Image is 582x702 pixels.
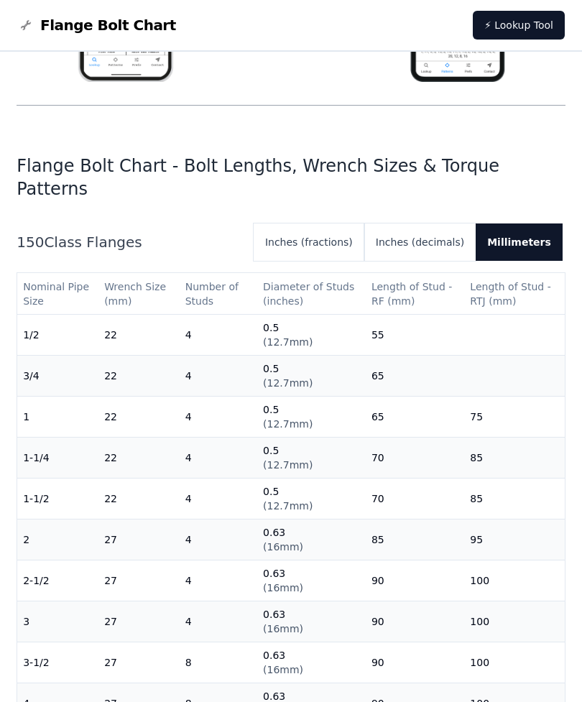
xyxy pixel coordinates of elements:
td: 85 [464,478,564,519]
th: Wrench Size (mm) [98,273,180,314]
td: 65 [366,355,464,396]
td: 75 [464,396,564,437]
td: 1-1/4 [17,437,98,478]
a: ⚡ Lookup Tool [473,11,565,40]
span: ( 16mm ) [263,664,303,675]
h2: 150 Class Flanges [17,232,242,252]
td: 70 [366,478,464,519]
span: ( 12.7mm ) [263,377,313,389]
td: 70 [366,437,464,478]
th: Nominal Pipe Size [17,273,98,314]
td: 90 [366,601,464,642]
td: 1 [17,396,98,437]
td: 22 [98,396,180,437]
td: 3 [17,601,98,642]
img: Flange Bolt Chart Logo [17,17,34,34]
td: 95 [464,519,564,560]
td: 27 [98,642,180,683]
td: 90 [366,560,464,601]
td: 0.5 [257,314,366,355]
span: ( 16mm ) [263,623,303,634]
td: 4 [180,601,257,642]
td: 65 [366,396,464,437]
td: 85 [366,519,464,560]
td: 0.63 [257,519,366,560]
td: 0.63 [257,601,366,642]
a: Flange Bolt Chart LogoFlange Bolt Chart [17,15,176,35]
span: ( 16mm ) [263,582,303,594]
td: 3/4 [17,355,98,396]
th: Length of Stud - RTJ (mm) [464,273,564,314]
td: 1-1/2 [17,478,98,519]
td: 100 [464,642,564,683]
td: 100 [464,601,564,642]
td: 0.5 [257,437,366,478]
td: 0.5 [257,396,366,437]
td: 4 [180,396,257,437]
td: 2-1/2 [17,560,98,601]
td: 0.63 [257,642,366,683]
span: Flange Bolt Chart [40,15,176,35]
td: 22 [98,437,180,478]
td: 22 [98,478,180,519]
span: ( 12.7mm ) [263,459,313,471]
th: Diameter of Studs (inches) [257,273,366,314]
span: ( 12.7mm ) [263,418,313,430]
td: 100 [464,560,564,601]
td: 1/2 [17,314,98,355]
span: ( 12.7mm ) [263,336,313,348]
td: 4 [180,437,257,478]
td: 4 [180,560,257,601]
td: 4 [180,314,257,355]
button: Inches (decimals) [364,223,476,261]
td: 90 [366,642,464,683]
td: 27 [98,601,180,642]
td: 27 [98,519,180,560]
td: 22 [98,314,180,355]
button: Millimeters [476,223,563,261]
td: 0.5 [257,355,366,396]
td: 0.5 [257,478,366,519]
td: 85 [464,437,564,478]
td: 4 [180,478,257,519]
span: ( 12.7mm ) [263,500,313,512]
h1: Flange Bolt Chart - Bolt Lengths, Wrench Sizes & Torque Patterns [17,154,565,200]
td: 0.63 [257,560,366,601]
td: 55 [366,314,464,355]
td: 2 [17,519,98,560]
td: 3-1/2 [17,642,98,683]
td: 8 [180,642,257,683]
td: 4 [180,519,257,560]
td: 27 [98,560,180,601]
td: 22 [98,355,180,396]
th: Number of Studs [180,273,257,314]
button: Inches (fractions) [254,223,364,261]
th: Length of Stud - RF (mm) [366,273,464,314]
span: ( 16mm ) [263,541,303,553]
td: 4 [180,355,257,396]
